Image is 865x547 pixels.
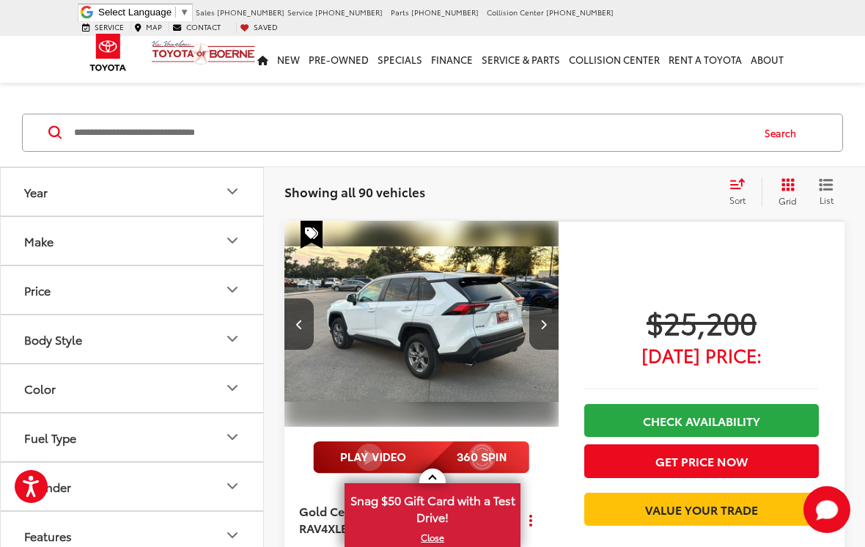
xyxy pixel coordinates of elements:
[169,22,224,32] a: Contact
[98,7,172,18] span: Select Language
[287,7,313,18] span: Service
[301,221,323,249] span: Special
[1,266,265,314] button: PricePrice
[729,194,746,206] span: Sort
[24,332,82,346] div: Body Style
[722,177,762,207] button: Select sort value
[224,477,241,495] div: Cylinder
[73,115,751,150] input: Search by Make, Model, or Keyword
[180,7,189,18] span: ▼
[751,114,817,151] button: Search
[217,7,284,18] span: [PHONE_NUMBER]
[186,21,221,32] span: Contact
[564,36,664,83] a: Collision Center
[299,502,378,519] span: Gold Certified
[518,507,544,532] button: Actions
[373,36,427,83] a: Specials
[427,36,477,83] a: Finance
[584,404,819,437] a: Check Availability
[224,183,241,200] div: Year
[146,21,162,32] span: Map
[253,36,273,83] a: Home
[284,298,314,350] button: Previous image
[224,281,241,298] div: Price
[778,194,797,207] span: Grid
[546,7,614,18] span: [PHONE_NUMBER]
[328,519,347,536] span: XLE
[584,444,819,477] button: Get Price Now
[224,428,241,446] div: Fuel Type
[175,7,176,18] span: ​
[1,315,265,363] button: Body StyleBody Style
[224,232,241,249] div: Make
[346,485,519,529] span: Snag $50 Gift Card with a Test Drive!
[284,221,560,427] a: 2024 Toyota RAV4 XLE2024 Toyota RAV4 XLE2024 Toyota RAV4 XLE2024 Toyota RAV4 XLE
[1,364,265,412] button: ColorColor
[487,7,544,18] span: Collision Center
[584,493,819,526] a: Value Your Trade
[284,221,560,428] img: 2024 Toyota RAV4 XLE
[284,183,425,200] span: Showing all 90 vehicles
[24,480,71,493] div: Cylinder
[529,514,532,526] span: dropdown dots
[95,21,124,32] span: Service
[803,486,850,533] svg: Start Chat
[1,217,265,265] button: MakeMake
[273,36,304,83] a: New
[299,503,493,536] a: Gold Certified2024Toyota RAV4XLE
[584,348,819,362] span: [DATE] Price:
[304,36,373,83] a: Pre-Owned
[411,7,479,18] span: [PHONE_NUMBER]
[529,298,559,350] button: Next image
[664,36,746,83] a: Rent a Toyota
[24,234,54,248] div: Make
[24,529,72,543] div: Features
[78,22,128,32] a: Service
[819,194,833,206] span: List
[808,177,844,207] button: List View
[315,7,383,18] span: [PHONE_NUMBER]
[254,21,278,32] span: Saved
[130,22,166,32] a: Map
[803,486,850,533] button: Toggle Chat Window
[224,526,241,544] div: Features
[584,304,819,340] span: $25,200
[236,22,281,32] a: My Saved Vehicles
[24,185,48,199] div: Year
[151,40,256,65] img: Vic Vaughan Toyota of Boerne
[477,36,564,83] a: Service & Parts: Opens in a new tab
[81,29,136,76] img: Toyota
[391,7,409,18] span: Parts
[746,36,788,83] a: About
[762,177,808,207] button: Grid View
[224,330,241,348] div: Body Style
[1,168,265,216] button: YearYear
[24,283,51,297] div: Price
[24,430,76,444] div: Fuel Type
[1,414,265,461] button: Fuel TypeFuel Type
[24,381,56,395] div: Color
[313,441,529,474] img: full motion video
[1,463,265,510] button: CylinderCylinder
[196,7,215,18] span: Sales
[284,221,560,427] div: 2024 Toyota RAV4 XLE 2
[98,7,189,18] a: Select Language​
[299,502,441,535] span: Toyota RAV4
[224,379,241,397] div: Color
